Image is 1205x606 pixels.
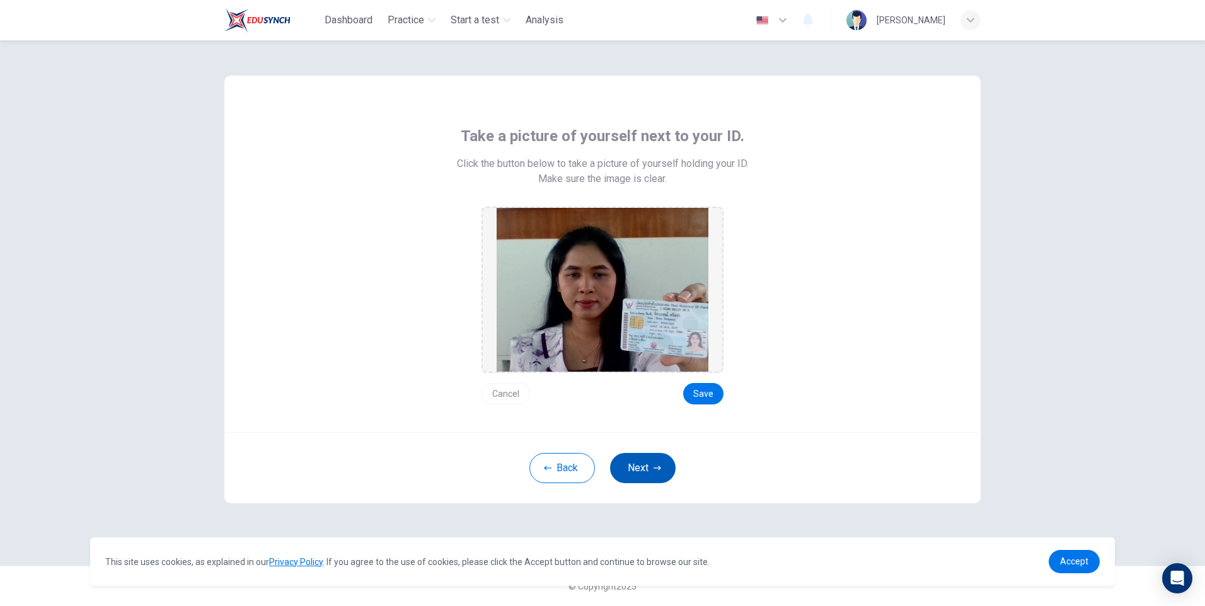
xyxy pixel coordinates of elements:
span: © Copyright 2025 [568,581,637,592]
button: Back [529,453,595,483]
a: Train Test logo [224,8,320,33]
span: Accept [1060,556,1088,566]
button: Start a test [446,9,516,31]
span: This site uses cookies, as explained in our . If you agree to the use of cookies, please click th... [105,557,710,567]
span: Take a picture of yourself next to your ID. [461,126,744,146]
img: en [754,16,770,25]
img: Profile picture [846,10,867,30]
span: Click the button below to take a picture of yourself holding your ID. [457,156,749,171]
div: cookieconsent [90,537,1114,586]
span: Analysis [526,13,563,28]
a: Privacy Policy [269,557,323,567]
span: Practice [388,13,424,28]
span: Start a test [451,13,499,28]
div: [PERSON_NAME] [877,13,945,28]
span: Dashboard [325,13,372,28]
img: Train Test logo [224,8,291,33]
button: Practice [383,9,441,31]
span: Make sure the image is clear. [538,171,667,186]
button: Dashboard [320,9,378,31]
button: Save [683,383,724,404]
button: Cancel [481,383,530,404]
button: Next [610,453,676,483]
button: Analysis [521,9,568,31]
div: Open Intercom Messenger [1162,563,1192,593]
a: dismiss cookie message [1049,550,1100,573]
img: preview screemshot [497,208,708,372]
